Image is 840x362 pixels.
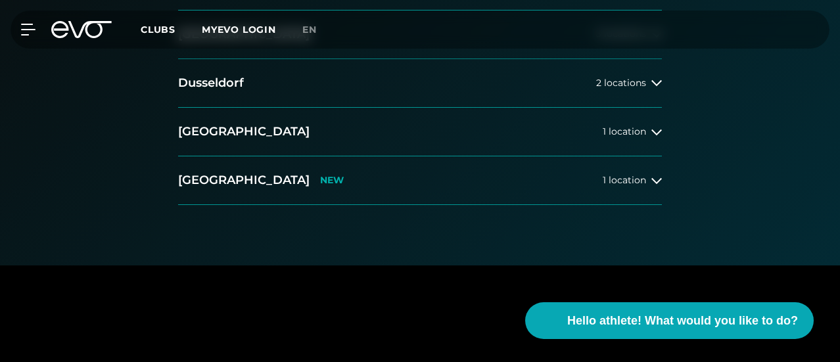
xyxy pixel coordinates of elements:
font: Dusseldorf [178,76,244,90]
font: [GEOGRAPHIC_DATA] [178,124,310,139]
a: Clubs [141,23,202,35]
font: en [302,24,317,35]
button: [GEOGRAPHIC_DATA]1 location [178,108,662,156]
a: en [302,22,333,37]
a: MYEVO LOGIN [202,24,276,35]
font: [GEOGRAPHIC_DATA] [178,173,310,187]
font: location [609,174,646,186]
font: location [609,125,646,137]
font: locations [604,77,646,89]
font: 1 [603,125,606,137]
button: Hello athlete! What would you like to do? [525,302,814,339]
font: 2 [596,77,601,89]
button: Dusseldorf2 locations [178,59,662,108]
font: Clubs [141,24,175,35]
font: NEW [320,174,344,186]
button: [GEOGRAPHIC_DATA]NEW1 location [178,156,662,205]
font: Hello athlete! What would you like to do? [567,314,798,327]
font: 1 [603,174,606,186]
